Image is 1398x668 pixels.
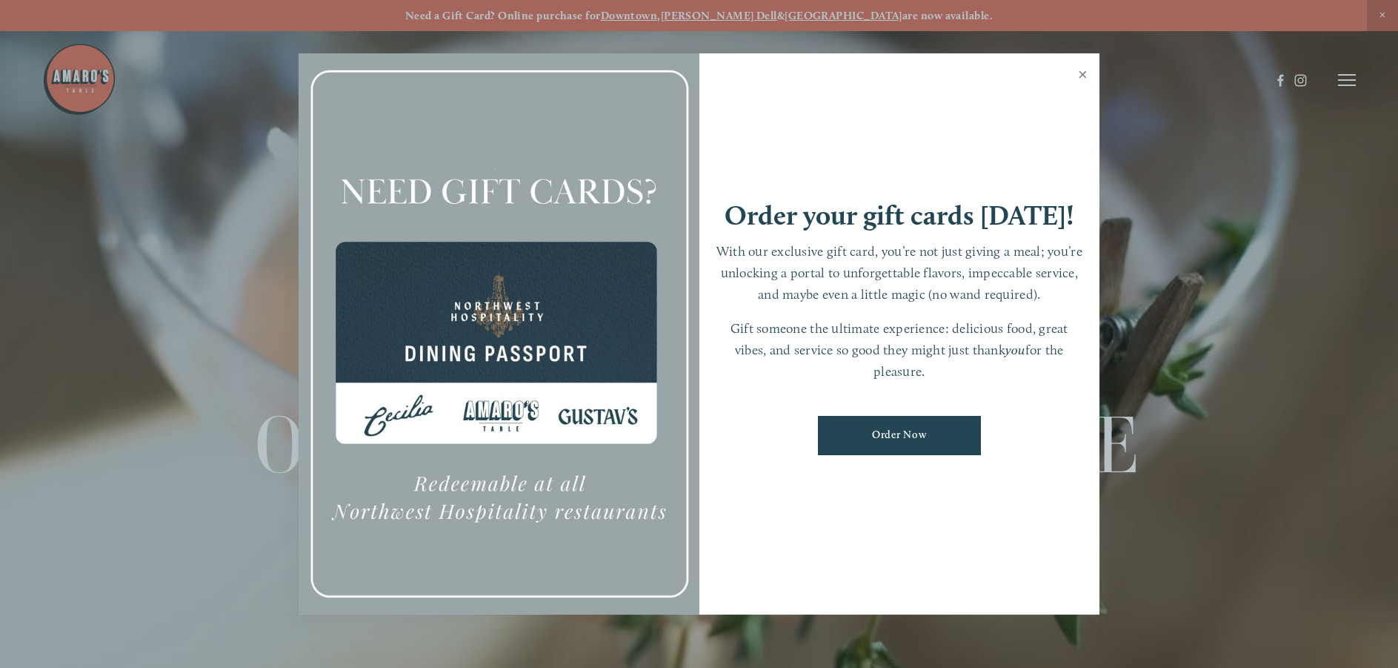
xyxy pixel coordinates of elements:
h1: Order your gift cards [DATE]! [725,202,1074,229]
em: you [1005,342,1025,357]
a: Close [1068,56,1097,97]
p: With our exclusive gift card, you’re not just giving a meal; you’re unlocking a portal to unforge... [714,241,1085,305]
a: Order Now [818,416,981,455]
p: Gift someone the ultimate experience: delicious food, great vibes, and service so good they might... [714,318,1085,382]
